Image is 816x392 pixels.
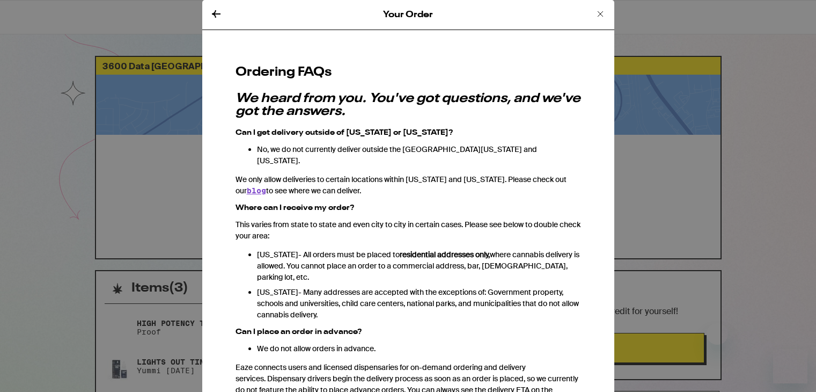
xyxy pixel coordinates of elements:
strong: residential addresses only, [400,250,490,259]
p: We do not allow orders in advance. [257,343,581,354]
span: [US_STATE] [257,250,298,259]
li: - Many addresses are accepted with the exceptions of: Government property, schools and universiti... [257,287,581,321]
p: No, we do not currently deliver outside the [GEOGRAPHIC_DATA][US_STATE] and [US_STATE]. [257,144,581,166]
p: This varies from state to state and even city to city in certain cases. Please see below to doubl... [236,219,581,242]
h2: Ordering FAQs [236,63,581,82]
p: We only allow deliveries to certain locations within [US_STATE] and [US_STATE]. Please check out ... [236,174,581,197]
h3: Can I place an order in advance? [236,328,581,336]
li: - All orders must be placed to where cannabis delivery is allowed. You cannot place an order to a... [257,249,581,283]
em: We heard from you. You've got questions, and we've got the answers. [236,92,580,118]
a: blog [247,186,266,195]
iframe: Close message [707,323,728,345]
h3: Can I get delivery outside of [US_STATE] or [US_STATE]? [236,129,581,136]
span: [US_STATE] [257,287,298,297]
h3: Where can I receive my order? [236,204,581,212]
iframe: Button to launch messaging window [773,349,807,383]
